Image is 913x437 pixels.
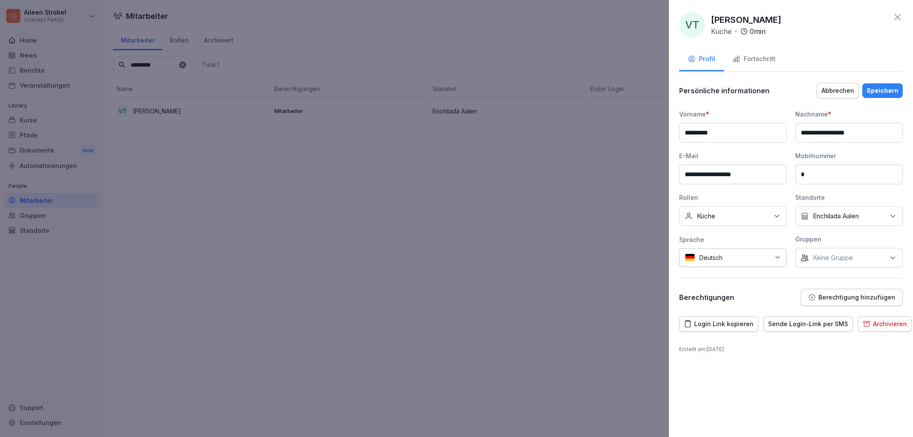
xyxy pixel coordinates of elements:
[679,293,734,302] p: Berechtigungen
[679,345,903,353] p: Erstellt am : [DATE]
[867,86,898,95] div: Speichern
[795,193,903,202] div: Standorte
[863,319,907,329] div: Archivieren
[858,316,912,332] button: Archivieren
[684,319,754,329] div: Login Link kopieren
[679,193,787,202] div: Rollen
[679,86,769,95] p: Persönliche informationen
[795,235,903,244] div: Gruppen
[679,110,787,119] div: Vorname
[768,319,848,329] div: Sende Login-Link per SMS
[818,294,895,301] p: Berechtigung hinzufügen
[679,12,705,38] div: VT
[697,212,715,220] p: Küche
[679,235,787,244] div: Sprache
[817,83,859,98] button: Abbrechen
[685,254,695,262] img: de.svg
[679,48,724,71] button: Profil
[679,151,787,160] div: E-Mail
[795,110,903,119] div: Nachname
[679,248,787,267] div: Deutsch
[813,254,853,262] p: Keine Gruppe
[813,212,859,220] p: Enchilada Aalen
[862,83,903,98] button: Speichern
[724,48,784,71] button: Fortschritt
[732,54,775,64] div: Fortschritt
[801,289,903,306] button: Berechtigung hinzufügen
[821,86,854,95] div: Abbrechen
[711,26,766,37] div: ·
[750,26,766,37] p: 0 min
[679,316,758,332] button: Login Link kopieren
[763,316,853,332] button: Sende Login-Link per SMS
[711,26,732,37] p: Küche
[711,13,781,26] p: [PERSON_NAME]
[688,54,715,64] div: Profil
[795,151,903,160] div: Mobilnummer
